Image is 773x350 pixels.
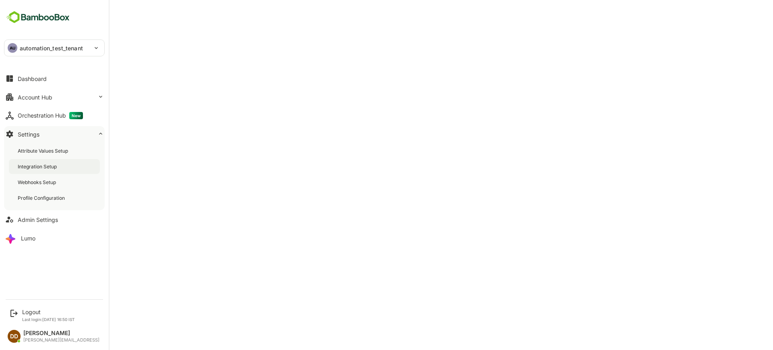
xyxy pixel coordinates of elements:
[4,10,72,25] img: BambooboxFullLogoMark.5f36c76dfaba33ec1ec1367b70bb1252.svg
[18,147,70,154] div: Attribute Values Setup
[22,317,75,322] p: Last login: [DATE] 16:50 IST
[4,70,105,87] button: Dashboard
[23,330,99,337] div: [PERSON_NAME]
[18,163,58,170] div: Integration Setup
[4,230,105,246] button: Lumo
[22,309,75,315] div: Logout
[18,195,66,201] div: Profile Configuration
[69,112,83,119] span: New
[18,216,58,223] div: Admin Settings
[4,211,105,228] button: Admin Settings
[18,179,58,186] div: Webhooks Setup
[4,108,105,124] button: Orchestration HubNew
[18,112,83,119] div: Orchestration Hub
[8,43,17,53] div: AU
[23,338,99,343] div: [PERSON_NAME][EMAIL_ADDRESS]
[4,126,105,142] button: Settings
[18,94,52,101] div: Account Hub
[8,330,21,343] div: DD
[21,235,35,242] div: Lumo
[18,131,39,138] div: Settings
[18,75,47,82] div: Dashboard
[4,40,104,56] div: AUautomation_test_tenant
[20,44,83,52] p: automation_test_tenant
[4,89,105,105] button: Account Hub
